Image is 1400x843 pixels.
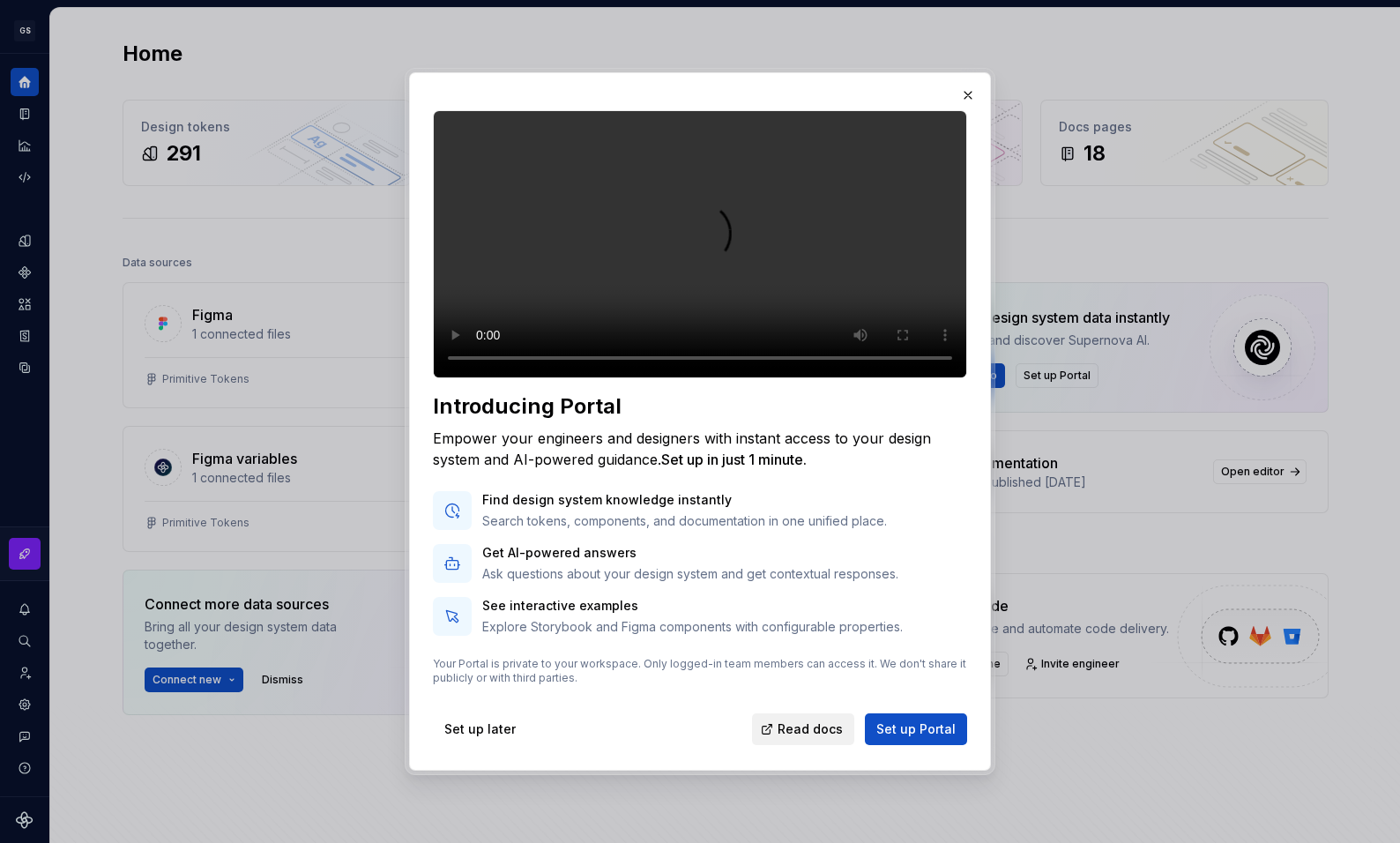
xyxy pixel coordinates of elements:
p: Explore Storybook and Figma components with configurable properties. [482,618,903,636]
div: Introducing Portal [433,392,967,421]
span: Set up Portal [876,720,956,738]
button: Set up later [433,713,527,745]
p: Search tokens, components, and documentation in one unified place. [482,512,887,530]
p: See interactive examples [482,597,903,615]
span: Set up later [444,720,516,738]
p: Find design system knowledge instantly [482,491,887,509]
p: Your Portal is private to your workspace. Only logged-in team members can access it. We don't sha... [433,657,967,685]
span: Read docs [778,720,843,738]
span: Set up in just 1 minute. [661,451,807,468]
button: Set up Portal [865,713,967,745]
p: Get AI-powered answers [482,544,898,562]
a: Read docs [752,713,854,745]
div: Empower your engineers and designers with instant access to your design system and AI-powered gui... [433,428,967,470]
p: Ask questions about your design system and get contextual responses. [482,565,898,583]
